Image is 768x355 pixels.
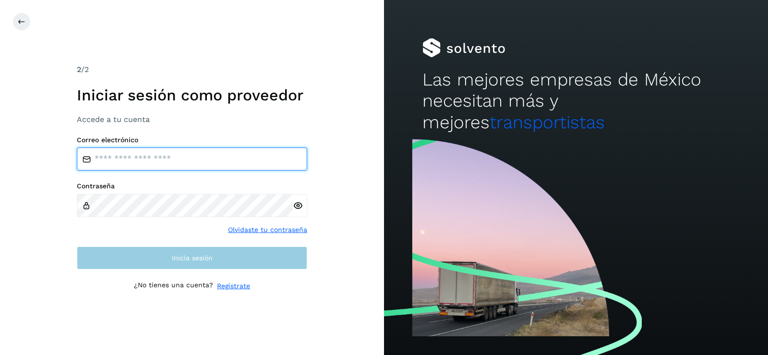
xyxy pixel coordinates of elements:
[490,112,605,133] span: transportistas
[77,86,307,104] h1: Iniciar sesión como proveedor
[77,136,307,144] label: Correo electrónico
[77,64,307,75] div: /2
[77,246,307,269] button: Inicia sesión
[77,115,307,124] h3: Accede a tu cuenta
[77,182,307,190] label: Contraseña
[134,281,213,291] p: ¿No tienes una cuenta?
[77,65,81,74] span: 2
[228,225,307,235] a: Olvidaste tu contraseña
[422,69,730,133] h2: Las mejores empresas de México necesitan más y mejores
[172,255,213,261] span: Inicia sesión
[217,281,250,291] a: Regístrate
